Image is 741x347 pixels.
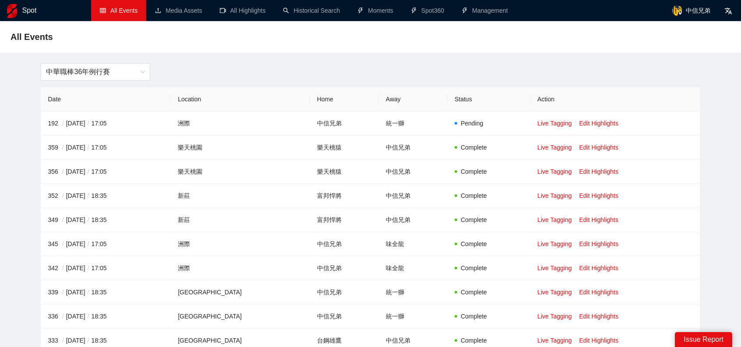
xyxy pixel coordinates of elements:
th: Action [530,87,700,111]
td: 統一獅 [379,304,448,329]
span: / [85,192,92,199]
span: 中華職棒36年例行賽 [46,64,145,80]
img: logo [7,4,17,18]
span: Complete [461,265,487,272]
span: / [60,240,66,247]
td: 349 [DATE] 18:35 [41,208,171,232]
a: Live Tagging [537,313,572,320]
span: / [85,289,92,296]
a: thunderboltSpot360 [411,7,444,14]
td: 中信兄弟 [310,304,379,329]
td: 富邦悍將 [310,184,379,208]
a: thunderboltMoments [357,7,393,14]
span: table [100,7,106,14]
a: thunderboltManagement [462,7,508,14]
th: Away [379,87,448,111]
span: All Events [110,7,138,14]
td: 統一獅 [379,111,448,136]
td: 樂天桃園 [171,136,310,160]
span: All Events [11,30,53,44]
span: / [85,240,92,247]
td: 336 [DATE] 18:35 [41,304,171,329]
span: Complete [461,240,487,247]
td: 中信兄弟 [379,208,448,232]
span: / [60,144,66,151]
td: 352 [DATE] 18:35 [41,184,171,208]
td: 192 [DATE] 17:05 [41,111,171,136]
a: Edit Highlights [579,192,618,199]
span: Complete [461,144,487,151]
td: 新莊 [171,208,310,232]
a: Edit Highlights [579,289,618,296]
span: / [85,337,92,344]
a: Live Tagging [537,337,572,344]
td: 339 [DATE] 18:35 [41,280,171,304]
a: Live Tagging [537,216,572,223]
a: Live Tagging [537,168,572,175]
td: 中信兄弟 [379,184,448,208]
a: Live Tagging [537,265,572,272]
td: 樂天桃園 [171,160,310,184]
td: 洲際 [171,232,310,256]
span: / [60,192,66,199]
td: 洲際 [171,256,310,280]
a: Edit Highlights [579,240,618,247]
td: 359 [DATE] 17:05 [41,136,171,160]
a: Edit Highlights [579,144,618,151]
a: Edit Highlights [579,216,618,223]
span: Complete [461,168,487,175]
span: / [85,265,92,272]
a: uploadMedia Assets [155,7,202,14]
a: Edit Highlights [579,337,618,344]
span: Complete [461,337,487,344]
th: Date [41,87,171,111]
th: Location [171,87,310,111]
td: 樂天桃猿 [310,160,379,184]
td: 中信兄弟 [310,111,379,136]
span: Complete [461,192,487,199]
span: / [60,120,66,127]
td: [GEOGRAPHIC_DATA] [171,304,310,329]
span: Complete [461,289,487,296]
td: 356 [DATE] 17:05 [41,160,171,184]
a: Edit Highlights [579,265,618,272]
span: / [60,289,66,296]
td: 342 [DATE] 17:05 [41,256,171,280]
span: Pending [461,120,483,127]
span: / [85,168,92,175]
td: 味全龍 [379,256,448,280]
a: searchHistorical Search [283,7,340,14]
span: Complete [461,216,487,223]
img: avatar [672,5,682,16]
a: video-cameraAll Highlights [220,7,266,14]
td: 洲際 [171,111,310,136]
td: 中信兄弟 [379,160,448,184]
td: [GEOGRAPHIC_DATA] [171,280,310,304]
span: / [60,313,66,320]
td: 樂天桃猿 [310,136,379,160]
a: Edit Highlights [579,120,618,127]
span: / [85,313,92,320]
a: Live Tagging [537,240,572,247]
td: 中信兄弟 [310,280,379,304]
span: Complete [461,313,487,320]
span: / [60,337,66,344]
span: / [85,216,92,223]
span: / [60,216,66,223]
td: 新莊 [171,184,310,208]
span: / [60,168,66,175]
a: Live Tagging [537,192,572,199]
a: Edit Highlights [579,168,618,175]
a: Edit Highlights [579,313,618,320]
span: / [85,120,92,127]
span: / [85,144,92,151]
a: Live Tagging [537,289,572,296]
td: 中信兄弟 [310,232,379,256]
th: Home [310,87,379,111]
td: 中信兄弟 [379,136,448,160]
td: 中信兄弟 [310,256,379,280]
td: 味全龍 [379,232,448,256]
th: Status [448,87,530,111]
td: 富邦悍將 [310,208,379,232]
a: Live Tagging [537,120,572,127]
